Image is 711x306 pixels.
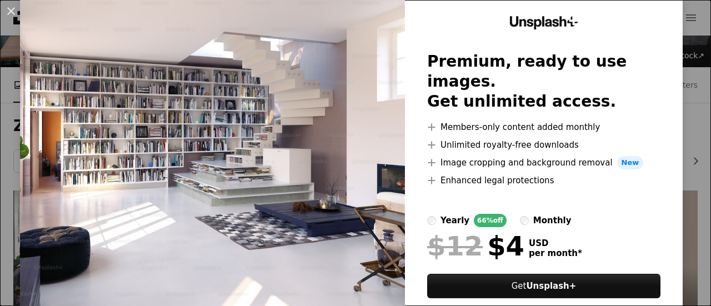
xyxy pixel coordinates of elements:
[529,248,582,258] span: per month *
[427,174,660,187] li: Enhanced legal protections
[533,214,572,227] div: monthly
[440,214,469,227] div: yearly
[427,52,660,112] h2: Premium, ready to use images. Get unlimited access.
[427,216,436,225] input: yearly66%off
[427,138,660,152] li: Unlimited royalty-free downloads
[427,232,524,260] div: $4
[526,281,576,291] strong: Unsplash+
[474,214,507,227] div: 66% off
[427,274,660,298] button: GetUnsplash+
[617,156,644,169] span: New
[427,156,660,169] li: Image cropping and background removal
[529,238,582,248] span: USD
[427,232,483,260] span: $12
[427,121,660,134] li: Members-only content added monthly
[520,216,529,225] input: monthly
